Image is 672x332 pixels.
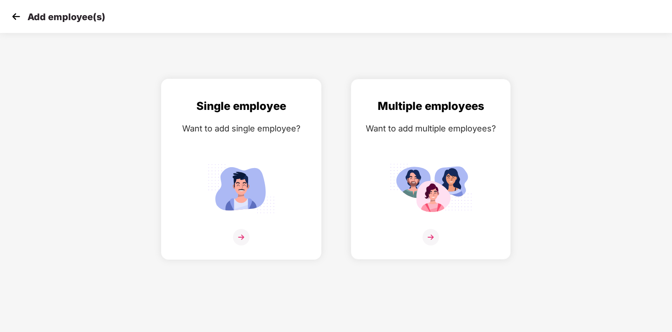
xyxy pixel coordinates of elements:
img: svg+xml;base64,PHN2ZyB4bWxucz0iaHR0cDovL3d3dy53My5vcmcvMjAwMC9zdmciIHdpZHRoPSIzNiIgaGVpZ2h0PSIzNi... [233,229,249,245]
p: Add employee(s) [27,11,105,22]
img: svg+xml;base64,PHN2ZyB4bWxucz0iaHR0cDovL3d3dy53My5vcmcvMjAwMC9zdmciIGlkPSJTaW5nbGVfZW1wbG95ZWUiIH... [200,160,282,217]
img: svg+xml;base64,PHN2ZyB4bWxucz0iaHR0cDovL3d3dy53My5vcmcvMjAwMC9zdmciIGlkPSJNdWx0aXBsZV9lbXBsb3llZS... [390,160,472,217]
img: svg+xml;base64,PHN2ZyB4bWxucz0iaHR0cDovL3d3dy53My5vcmcvMjAwMC9zdmciIHdpZHRoPSIzMCIgaGVpZ2h0PSIzMC... [9,10,23,23]
div: Multiple employees [360,98,501,115]
div: Want to add single employee? [171,122,312,135]
img: svg+xml;base64,PHN2ZyB4bWxucz0iaHR0cDovL3d3dy53My5vcmcvMjAwMC9zdmciIHdpZHRoPSIzNiIgaGVpZ2h0PSIzNi... [423,229,439,245]
div: Single employee [171,98,312,115]
div: Want to add multiple employees? [360,122,501,135]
